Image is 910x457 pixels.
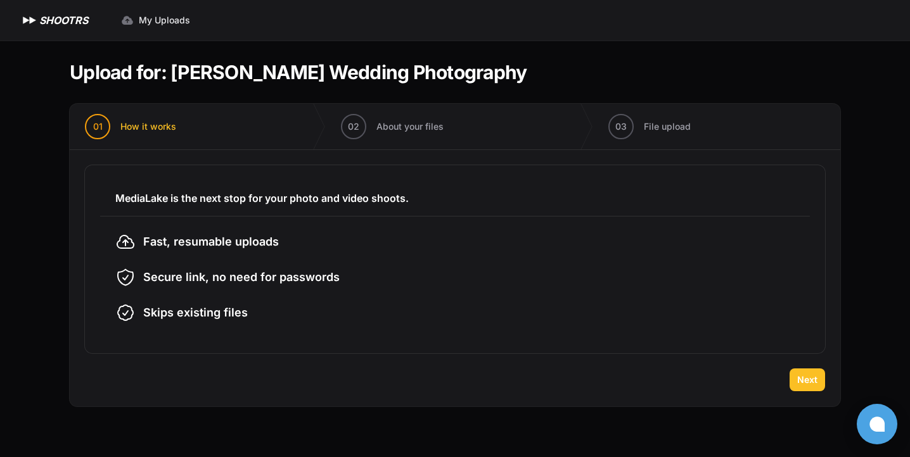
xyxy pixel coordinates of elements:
h1: SHOOTRS [39,13,88,28]
button: 01 How it works [70,104,191,149]
span: 01 [93,120,103,133]
span: Next [797,373,817,386]
a: SHOOTRS SHOOTRS [20,13,88,28]
button: Next [790,368,825,391]
span: Fast, resumable uploads [143,233,279,251]
span: About your files [376,120,444,133]
button: 03 File upload [593,104,706,149]
button: Open chat window [857,404,897,444]
span: My Uploads [139,14,190,27]
span: 03 [615,120,627,133]
span: Skips existing files [143,304,248,322]
img: SHOOTRS [20,13,39,28]
a: My Uploads [113,9,198,32]
span: Secure link, no need for passwords [143,268,340,286]
h3: MediaLake is the next stop for your photo and video shoots. [115,191,795,206]
span: File upload [644,120,691,133]
button: 02 About your files [326,104,459,149]
span: How it works [120,120,176,133]
span: 02 [348,120,359,133]
h1: Upload for: [PERSON_NAME] Wedding Photography [70,61,527,84]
